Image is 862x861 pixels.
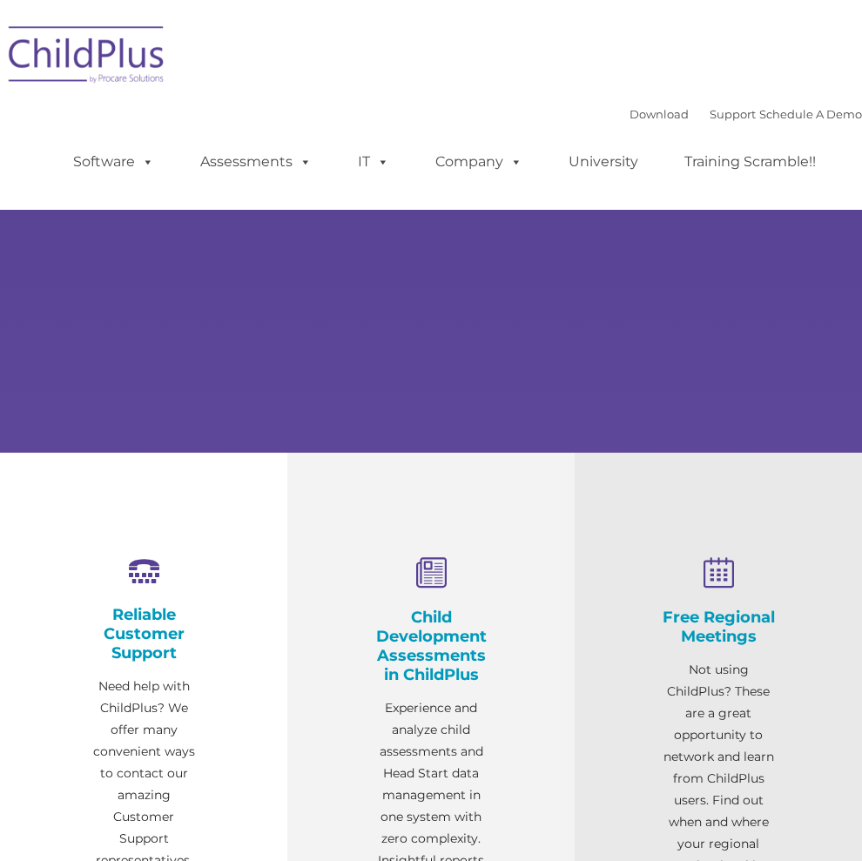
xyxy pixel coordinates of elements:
[667,145,833,179] a: Training Scramble!!
[418,145,540,179] a: Company
[630,107,689,121] a: Download
[340,145,407,179] a: IT
[630,107,862,121] font: |
[374,608,488,684] h4: Child Development Assessments in ChildPlus
[87,605,200,663] h4: Reliable Customer Support
[759,107,862,121] a: Schedule A Demo
[551,145,656,179] a: University
[56,145,172,179] a: Software
[183,145,329,179] a: Assessments
[662,608,775,646] h4: Free Regional Meetings
[710,107,756,121] a: Support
